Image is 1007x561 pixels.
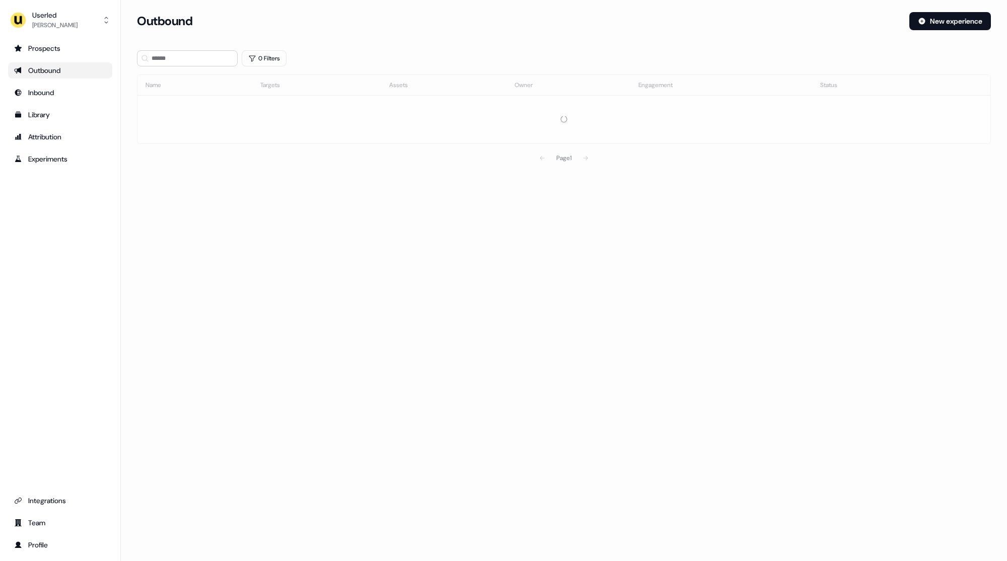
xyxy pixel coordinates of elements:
div: Prospects [14,43,106,53]
div: Attribution [14,132,106,142]
div: Library [14,110,106,120]
button: Userled[PERSON_NAME] [8,8,112,32]
a: Go to profile [8,537,112,553]
div: Userled [32,10,78,20]
a: Go to prospects [8,40,112,56]
div: Profile [14,540,106,550]
a: Go to outbound experience [8,62,112,78]
a: Go to experiments [8,151,112,167]
a: Go to integrations [8,493,112,509]
a: Go to templates [8,107,112,123]
div: Outbound [14,65,106,75]
a: Go to attribution [8,129,112,145]
div: Experiments [14,154,106,164]
div: [PERSON_NAME] [32,20,78,30]
div: Inbound [14,88,106,98]
button: New experience [909,12,991,30]
button: 0 Filters [242,50,286,66]
h3: Outbound [137,14,192,29]
div: Team [14,518,106,528]
a: Go to Inbound [8,85,112,101]
div: Integrations [14,496,106,506]
a: Go to team [8,515,112,531]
